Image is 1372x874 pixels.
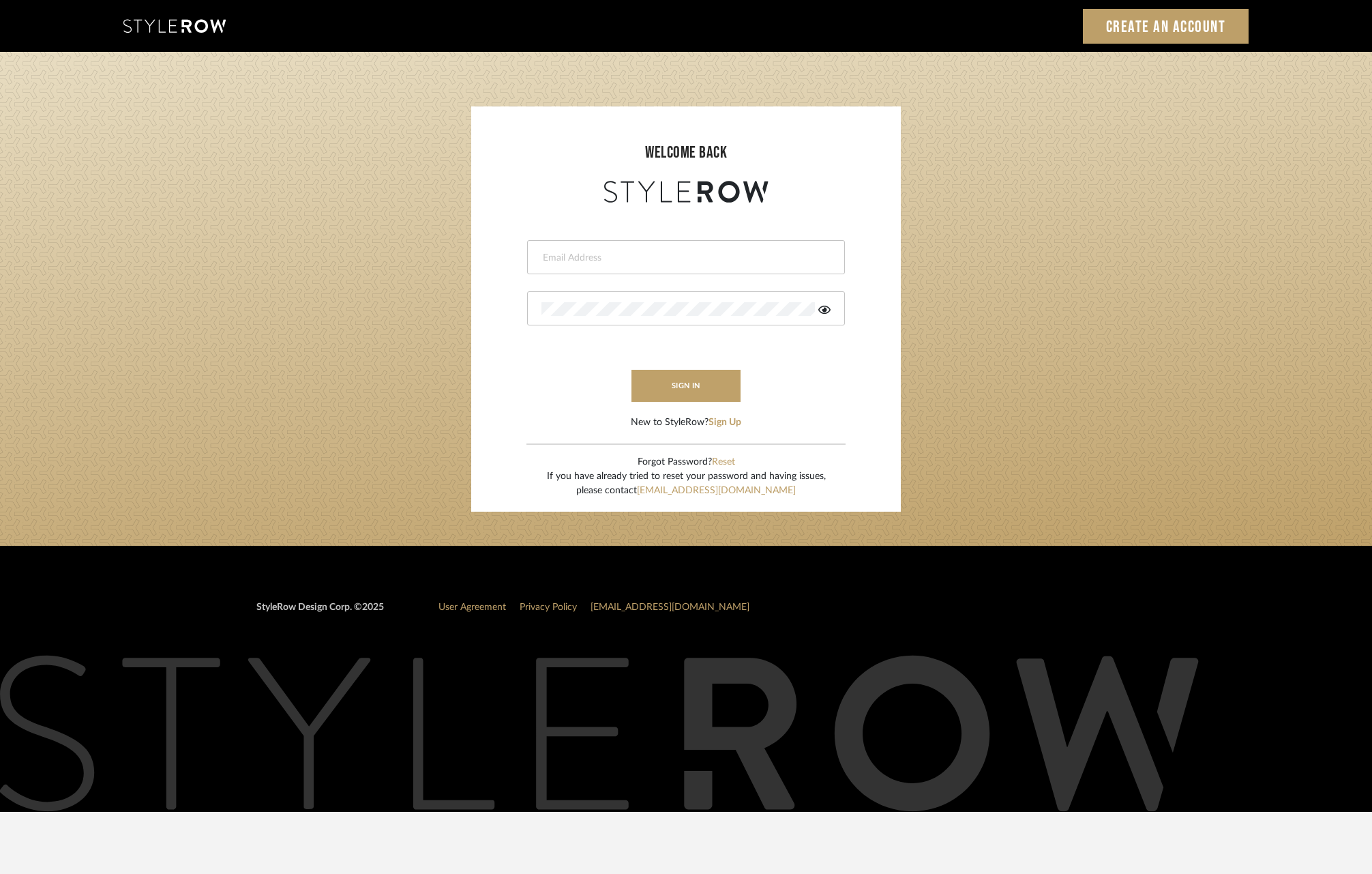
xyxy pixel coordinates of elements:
[637,486,796,495] a: [EMAIL_ADDRESS][DOMAIN_NAME]
[547,469,826,498] div: If you have already tried to reset your password and having issues, please contact
[547,455,826,469] div: Forgot Password?
[631,416,741,430] div: New to StyleRow?
[256,600,384,626] div: StyleRow Design Corp. ©2025
[709,416,741,430] button: Sign Up
[631,370,741,402] button: sign in
[712,455,735,469] button: Reset
[485,141,887,165] div: welcome back
[541,251,827,265] input: Email Address
[520,602,577,612] a: Privacy Policy
[438,602,506,612] a: User Agreement
[591,602,749,612] a: [EMAIL_ADDRESS][DOMAIN_NAME]
[1083,9,1249,44] a: Create an Account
